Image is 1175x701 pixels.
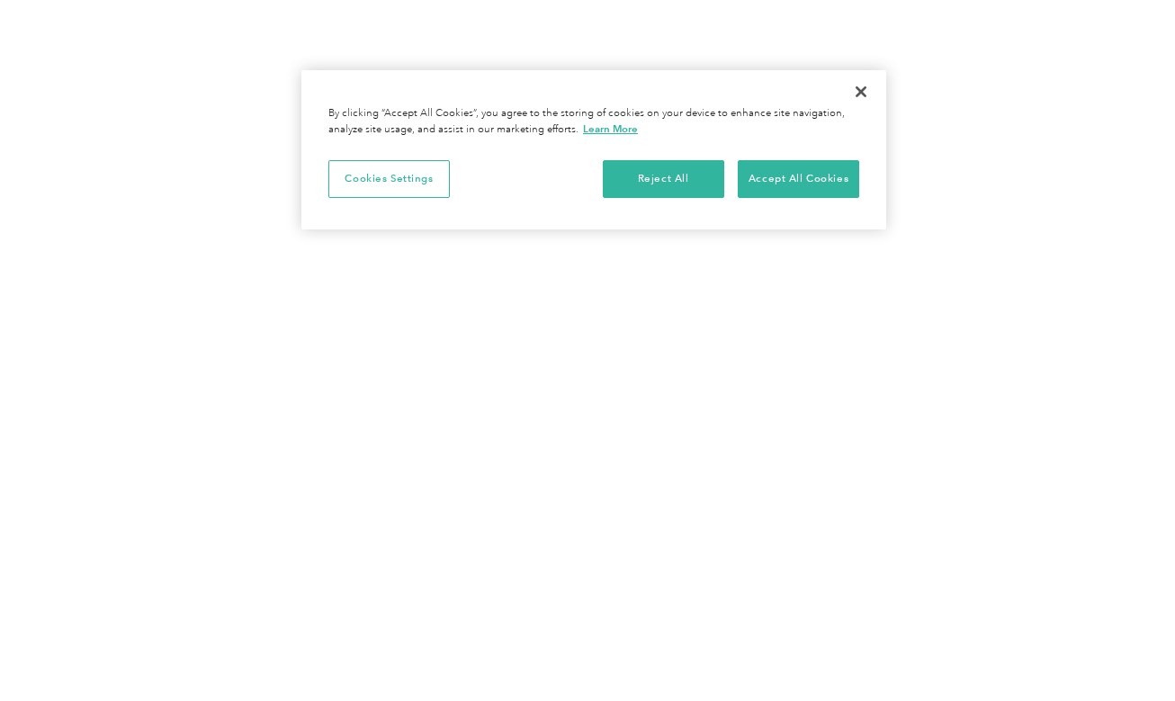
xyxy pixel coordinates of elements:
[328,106,859,138] div: By clicking “Accept All Cookies”, you agree to the storing of cookies on your device to enhance s...
[841,72,881,112] button: Close
[603,160,724,198] button: Reject All
[301,70,886,229] div: Privacy
[583,122,638,135] a: More information about your privacy, opens in a new tab
[301,70,886,229] div: Cookie banner
[328,160,450,198] button: Cookies Settings
[738,160,859,198] button: Accept All Cookies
